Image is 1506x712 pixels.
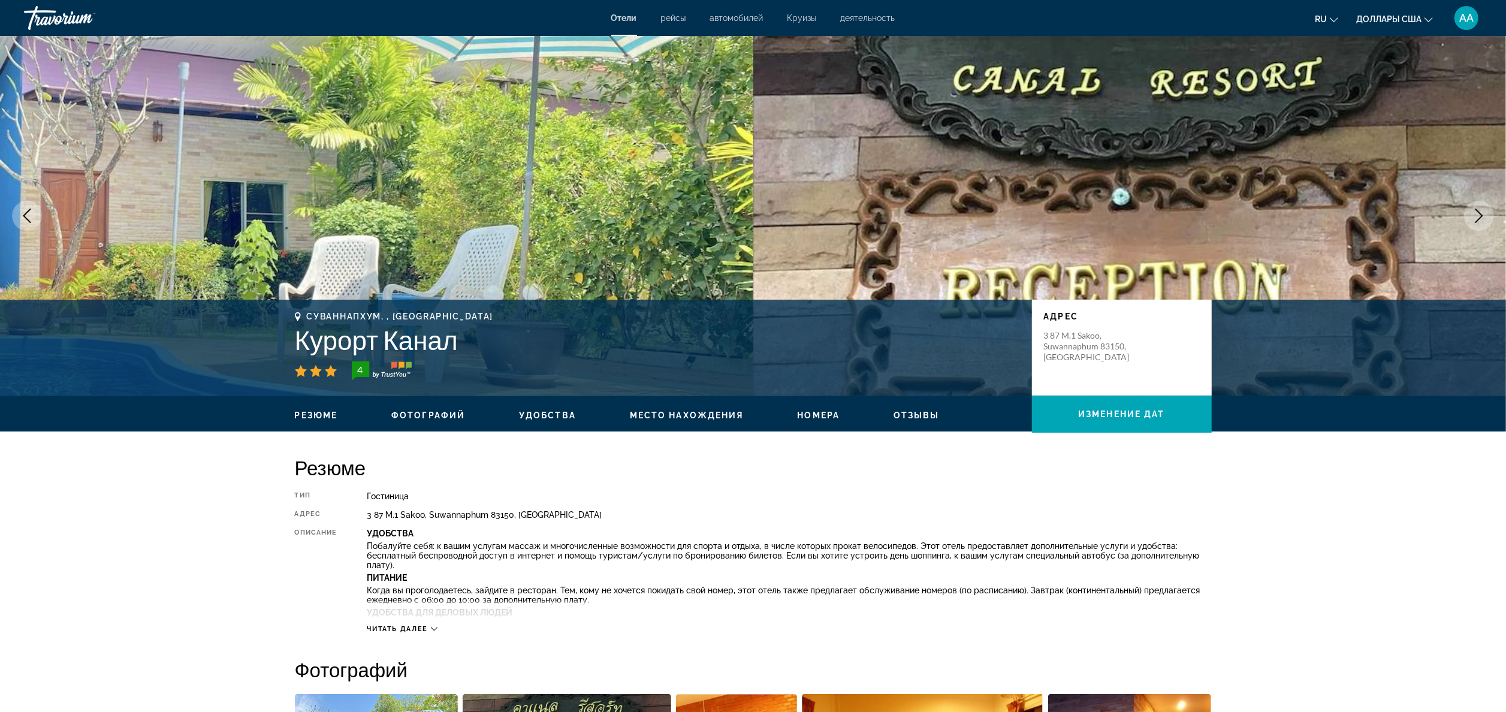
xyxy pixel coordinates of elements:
span: Удобства [519,411,576,420]
span: Суваннапхум, , [GEOGRAPHIC_DATA] [307,312,494,321]
span: Изменение дат [1078,409,1164,419]
a: рейсы [661,13,686,23]
button: Читать далее [367,624,437,633]
button: Пользовательское меню [1451,5,1482,31]
p: Побалуйте себя: к вашим услугам массаж и многочисленные возможности для спорта и отдыха, в числе ... [367,541,1211,570]
span: Отзывы [894,411,940,420]
button: Резюме [295,410,338,421]
img: Значок рейтинга гостей TrustYou [352,361,412,381]
button: Отзывы [894,410,940,421]
h2: Фотографий [295,657,1212,681]
span: Резюме [295,411,338,420]
p: адрес [1044,312,1200,321]
div: 4 [348,363,372,377]
span: Место нахождения [630,411,744,420]
a: деятельность [841,13,895,23]
span: Фотографий [391,411,465,420]
span: Доллары США [1356,14,1422,24]
button: Место нахождения [630,410,744,421]
button: Изменение языка [1315,10,1338,28]
a: Травориум [24,2,144,34]
b: Питание [367,573,407,583]
div: адрес [295,510,337,520]
button: Фотографий [391,410,465,421]
a: автомобилей [710,13,763,23]
button: Предыдущее изображение [12,201,42,231]
span: Читать далее [367,625,428,633]
h2: Резюме [295,455,1212,479]
span: АА [1459,12,1474,24]
button: Изменить валюту [1356,10,1433,28]
b: Удобства [367,529,414,538]
p: Когда вы проголодаетесь, зайдите в ресторан. Тем, кому не хочется покидать свой номер, этот отель... [367,586,1211,605]
div: Гостиница [367,491,1211,501]
a: Круизы [787,13,817,23]
div: Описание [295,529,337,619]
a: Отели [611,13,637,23]
span: Номера [798,411,840,420]
div: Тип [295,491,337,501]
button: Номера [798,410,840,421]
button: Изменение дат [1032,396,1212,433]
h1: Курорт Канал [295,324,1020,355]
p: 3 87 M.1 Sakoo, Suwannaphum 83150, [GEOGRAPHIC_DATA] [1044,330,1140,363]
button: Удобства [519,410,576,421]
button: Следующее изображение [1464,201,1494,231]
span: ru [1315,14,1327,24]
div: 3 87 M.1 Sakoo, Suwannaphum 83150, [GEOGRAPHIC_DATA] [367,510,1211,520]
